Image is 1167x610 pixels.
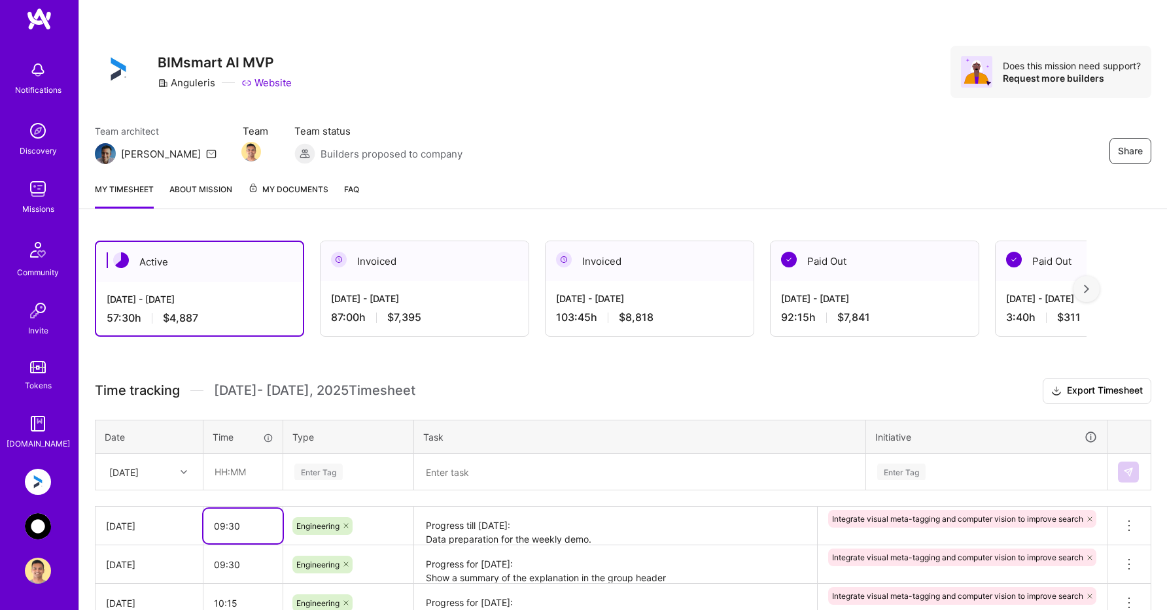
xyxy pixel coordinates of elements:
[321,147,462,161] span: Builders proposed to company
[25,379,52,392] div: Tokens
[294,462,343,482] div: Enter Tag
[556,292,743,305] div: [DATE] - [DATE]
[241,76,292,90] a: Website
[781,292,968,305] div: [DATE] - [DATE]
[22,234,54,265] img: Community
[25,176,51,202] img: teamwork
[22,558,54,584] a: User Avatar
[321,241,529,281] div: Invoiced
[28,324,48,337] div: Invite
[781,311,968,324] div: 92:15 h
[30,361,46,373] img: tokens
[296,560,340,569] span: Engineering
[556,252,572,267] img: Invoiced
[20,144,57,158] div: Discovery
[25,513,51,539] img: AnyTeam: Team for AI-Powered Sales Platform
[837,311,870,324] span: $7,841
[95,182,154,209] a: My timesheet
[241,142,261,161] img: Team Member Avatar
[204,454,282,489] input: HH:MM
[7,437,70,450] div: [DOMAIN_NAME]
[546,241,754,281] div: Invoiced
[619,311,653,324] span: $8,818
[331,311,518,324] div: 87:00 h
[95,46,142,93] img: Company Logo
[203,509,283,543] input: HH:MM
[877,462,926,482] div: Enter Tag
[415,547,816,583] textarea: Progress for [DATE]: Show a summary of the explanation in the group header Do not show field name...
[25,558,51,584] img: User Avatar
[1051,384,1062,398] i: icon Download
[1003,72,1141,84] div: Request more builders
[832,514,1083,524] span: Integrate visual meta-tagging and computer vision to improve search
[22,469,54,495] a: Anguleris: BIMsmart AI MVP
[1006,252,1022,267] img: Paid Out
[243,124,268,138] span: Team
[961,56,992,88] img: Avatar
[331,252,347,267] img: Invoiced
[206,148,217,159] i: icon Mail
[414,420,866,454] th: Task
[22,202,54,216] div: Missions
[25,57,51,83] img: bell
[1003,59,1141,72] div: Does this mission need support?
[875,430,1098,445] div: Initiative
[15,83,61,97] div: Notifications
[169,182,232,209] a: About Mission
[107,311,292,325] div: 57:30 h
[95,124,217,138] span: Team architect
[106,596,192,610] div: [DATE]
[1057,311,1081,324] span: $311
[832,591,1083,601] span: Integrate visual meta-tagging and computer vision to improve search
[25,297,51,324] img: Invite
[1123,467,1134,477] img: Submit
[163,311,198,325] span: $4,887
[296,521,340,531] span: Engineering
[1084,284,1089,294] img: right
[25,469,51,495] img: Anguleris: BIMsmart AI MVP
[415,508,816,544] textarea: Progress till [DATE]: Data preparation for the weekly demo. Filter results within secondary searc...
[203,547,283,582] input: HH:MM
[22,513,54,539] a: AnyTeam: Team for AI-Powered Sales Platform
[283,420,414,454] th: Type
[248,182,328,197] span: My Documents
[96,420,203,454] th: Date
[158,76,215,90] div: Anguleris
[25,411,51,437] img: guide book
[1043,378,1151,404] button: Export Timesheet
[344,182,359,209] a: FAQ
[96,242,303,282] div: Active
[181,469,187,475] i: icon Chevron
[95,143,116,164] img: Team Architect
[1118,144,1143,158] span: Share
[294,143,315,164] img: Builders proposed to company
[213,430,273,444] div: Time
[248,182,328,209] a: My Documents
[387,311,421,324] span: $7,395
[113,252,129,268] img: Active
[106,558,192,571] div: [DATE]
[158,54,292,71] h3: BIMsmart AI MVP
[832,552,1083,562] span: Integrate visual meta-tagging and computer vision to improve search
[243,141,260,163] a: Team Member Avatar
[331,292,518,305] div: [DATE] - [DATE]
[107,292,292,306] div: [DATE] - [DATE]
[294,124,462,138] span: Team status
[556,311,743,324] div: 103:45 h
[158,78,168,88] i: icon CompanyGray
[106,519,192,533] div: [DATE]
[17,265,59,279] div: Community
[25,118,51,144] img: discovery
[109,465,139,479] div: [DATE]
[214,382,415,399] span: [DATE] - [DATE] , 2025 Timesheet
[296,598,340,608] span: Engineering
[1109,138,1151,164] button: Share
[771,241,979,281] div: Paid Out
[781,252,797,267] img: Paid Out
[26,7,52,31] img: logo
[95,382,180,399] span: Time tracking
[121,147,201,161] div: [PERSON_NAME]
